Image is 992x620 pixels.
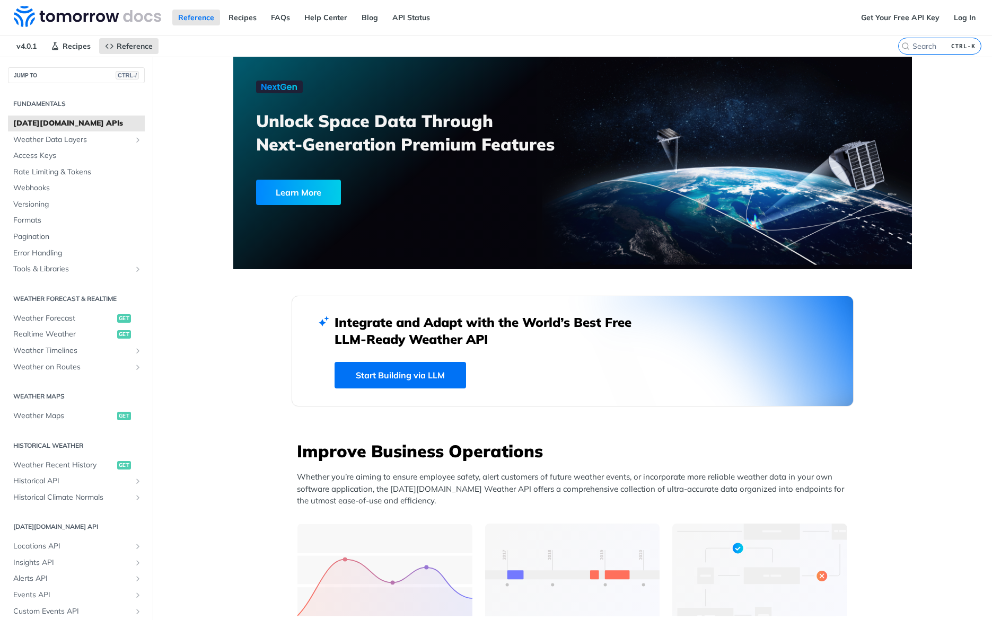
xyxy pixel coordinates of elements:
[8,522,145,532] h2: [DATE][DOMAIN_NAME] API
[8,490,145,506] a: Historical Climate NormalsShow subpages for Historical Climate Normals
[8,473,145,489] a: Historical APIShow subpages for Historical API
[8,212,145,228] a: Formats
[13,215,142,226] span: Formats
[11,38,42,54] span: v4.0.1
[13,460,115,471] span: Weather Recent History
[13,573,131,584] span: Alerts API
[117,41,153,51] span: Reference
[134,347,142,355] button: Show subpages for Weather Timelines
[8,294,145,304] h2: Weather Forecast & realtime
[8,311,145,326] a: Weather Forecastget
[8,359,145,375] a: Weather on RoutesShow subpages for Weather on Routes
[13,346,131,356] span: Weather Timelines
[901,42,910,50] svg: Search
[117,314,131,323] span: get
[297,471,854,507] p: Whether you’re aiming to ensure employee safety, alert customers of future weather events, or inc...
[256,109,584,156] h3: Unlock Space Data Through Next-Generation Premium Features
[14,6,161,27] img: Tomorrow.io Weather API Docs
[8,99,145,109] h2: Fundamentals
[117,461,131,470] span: get
[13,362,131,373] span: Weather on Routes
[45,38,96,54] a: Recipes
[256,180,519,205] a: Learn More
[8,132,145,148] a: Weather Data LayersShow subpages for Weather Data Layers
[387,10,436,25] a: API Status
[948,10,981,25] a: Log In
[672,524,847,616] img: a22d113-group-496-32x.svg
[13,492,131,503] span: Historical Climate Normals
[8,245,145,261] a: Error Handling
[8,148,145,164] a: Access Keys
[134,559,142,567] button: Show subpages for Insights API
[256,81,303,93] img: NextGen
[13,248,142,259] span: Error Handling
[13,557,131,568] span: Insights API
[13,590,131,600] span: Events API
[13,167,142,178] span: Rate Limiting & Tokens
[134,493,142,502] button: Show subpages for Historical Climate Normals
[8,116,145,131] a: [DATE][DOMAIN_NAME] APIs
[116,71,139,79] span: CTRL-/
[8,408,145,424] a: Weather Mapsget
[8,261,145,277] a: Tools & LibrariesShow subpages for Tools & Libraries
[8,392,145,401] h2: Weather Maps
[8,571,145,587] a: Alerts APIShow subpages for Alerts API
[485,524,660,616] img: 13d7ca0-group-496-2.svg
[13,183,142,193] span: Webhooks
[13,541,131,552] span: Locations API
[297,439,854,463] h3: Improve Business Operations
[256,180,341,205] div: Learn More
[335,314,647,348] h2: Integrate and Adapt with the World’s Best Free LLM-Ready Weather API
[13,411,115,421] span: Weather Maps
[8,457,145,473] a: Weather Recent Historyget
[134,574,142,583] button: Show subpages for Alerts API
[63,41,91,51] span: Recipes
[8,555,145,571] a: Insights APIShow subpages for Insights API
[13,313,115,324] span: Weather Forecast
[117,330,131,339] span: get
[13,264,131,274] span: Tools & Libraries
[134,265,142,273] button: Show subpages for Tools & Libraries
[8,67,145,83] button: JUMP TOCTRL-/
[8,229,145,245] a: Pagination
[299,10,353,25] a: Help Center
[356,10,384,25] a: Blog
[134,363,142,371] button: Show subpages for Weather on Routes
[297,524,472,616] img: 39565e8-group-4962x.svg
[8,197,145,212] a: Versioning
[265,10,296,25] a: FAQs
[855,10,945,25] a: Get Your Free API Key
[949,41,978,51] kbd: CTRL-K
[13,232,142,242] span: Pagination
[8,587,145,603] a: Events APIShow subpages for Events API
[13,150,142,161] span: Access Keys
[13,118,142,129] span: [DATE][DOMAIN_NAME] APIs
[134,542,142,551] button: Show subpages for Locations API
[8,164,145,180] a: Rate Limiting & Tokens
[8,326,145,342] a: Realtime Weatherget
[8,538,145,554] a: Locations APIShow subpages for Locations API
[134,136,142,144] button: Show subpages for Weather Data Layers
[13,476,131,486] span: Historical API
[8,180,145,196] a: Webhooks
[8,441,145,450] h2: Historical Weather
[335,362,466,388] a: Start Building via LLM
[13,135,131,145] span: Weather Data Layers
[99,38,159,54] a: Reference
[134,591,142,599] button: Show subpages for Events API
[8,604,145,619] a: Custom Events APIShow subpages for Custom Events API
[13,329,115,340] span: Realtime Weather
[134,607,142,616] button: Show subpages for Custom Events API
[13,199,142,210] span: Versioning
[13,606,131,617] span: Custom Events API
[172,10,220,25] a: Reference
[223,10,262,25] a: Recipes
[134,477,142,485] button: Show subpages for Historical API
[117,412,131,420] span: get
[8,343,145,359] a: Weather TimelinesShow subpages for Weather Timelines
